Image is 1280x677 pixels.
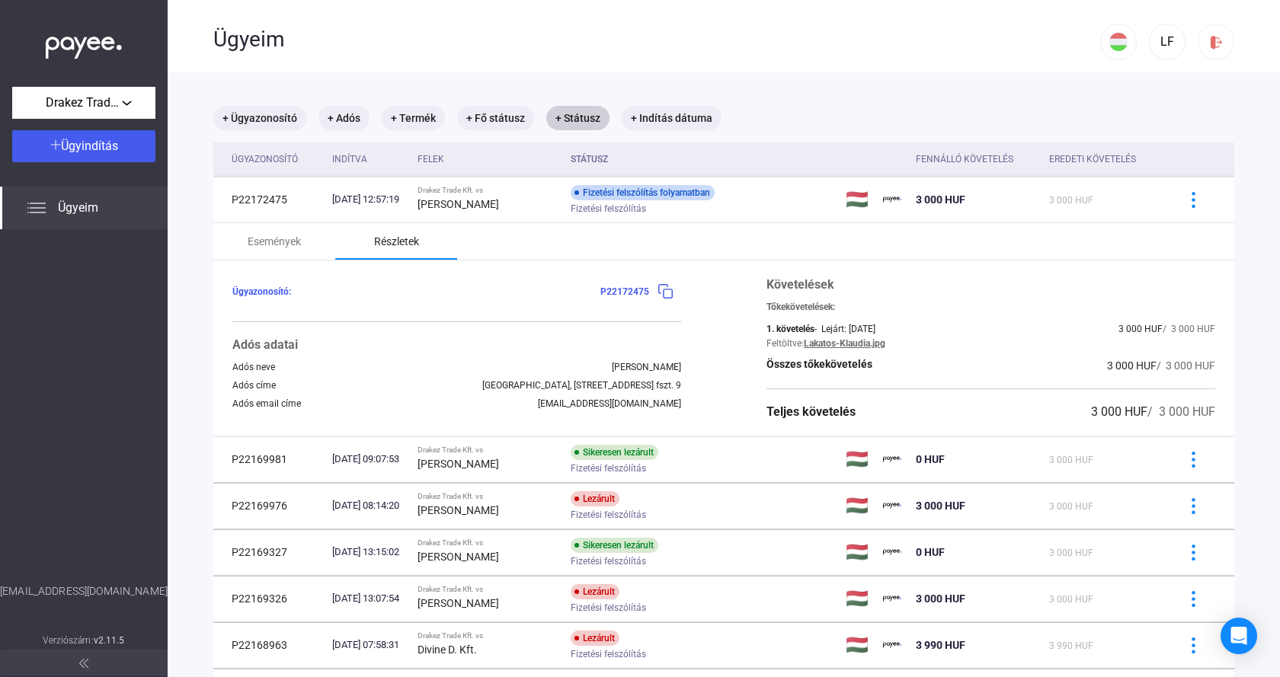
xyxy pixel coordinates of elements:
span: / 3 000 HUF [1163,324,1215,334]
strong: [PERSON_NAME] [418,551,499,563]
span: / 3 000 HUF [1147,404,1215,419]
img: more-blue [1186,452,1202,468]
button: more-blue [1177,184,1209,216]
img: payee-logo [883,589,901,608]
span: Fizetési felszólítás [571,200,646,218]
div: Felek [418,150,558,168]
button: more-blue [1177,490,1209,522]
div: Adós email címe [232,398,301,409]
div: [GEOGRAPHIC_DATA], [STREET_ADDRESS] fszt. 9 [482,380,681,391]
div: Feltöltve: [766,338,804,349]
div: Fennálló követelés [916,150,1013,168]
span: 3 000 HUF [916,193,965,206]
td: P22169976 [213,483,326,529]
strong: [PERSON_NAME] [418,504,499,516]
mat-chip: + Indítás dátuma [622,106,722,130]
td: 🇭🇺 [840,483,878,529]
div: Felek [418,150,444,168]
img: list.svg [27,199,46,217]
td: P22169981 [213,436,326,482]
div: Adós neve [232,362,275,372]
div: Adós adatai [232,336,681,354]
div: Sikeresen lezárult [571,538,658,553]
td: 🇭🇺 [840,622,878,668]
img: copy-blue [658,283,674,299]
div: Ügyazonosító [232,150,320,168]
span: 3 000 HUF [1049,594,1093,605]
img: white-payee-white-dot.svg [46,28,122,59]
td: P22172475 [213,177,326,222]
div: Drakez Trade Kft. vs [418,538,558,548]
span: Fizetési felszólítás [571,599,646,617]
span: 3 000 HUF [1107,359,1157,372]
mat-chip: + Adós [318,106,370,130]
button: logout-red [1198,24,1234,60]
div: Összes tőkekövetelés [766,356,872,375]
strong: [PERSON_NAME] [418,597,499,609]
img: arrow-double-left-grey.svg [79,659,88,668]
div: Open Intercom Messenger [1221,618,1257,654]
span: 0 HUF [916,453,945,465]
td: 🇭🇺 [840,177,878,222]
div: Lezárult [571,584,619,599]
div: Ügyazonosító [232,150,298,168]
span: 3 000 HUF [916,592,965,605]
div: Fennálló követelés [916,150,1036,168]
strong: Divine D. Kft. [418,643,477,656]
div: Fizetési felszólítás folyamatban [571,185,715,200]
img: more-blue [1186,544,1202,560]
div: Teljes követelés [766,403,856,421]
img: more-blue [1186,591,1202,607]
div: [DATE] 13:07:54 [332,591,405,606]
span: Fizetési felszólítás [571,506,646,524]
div: Drakez Trade Kft. vs [418,631,558,640]
button: LF [1149,24,1186,60]
div: - Lejárt: [DATE] [814,324,875,334]
td: P22168963 [213,622,326,668]
button: Ügyindítás [12,130,155,162]
span: / 3 000 HUF [1157,359,1215,372]
td: P22169327 [213,529,326,575]
div: Eredeti követelés [1049,150,1136,168]
mat-chip: + Fő státusz [457,106,534,130]
div: Drakez Trade Kft. vs [418,585,558,594]
div: Részletek [374,232,419,251]
span: Fizetési felszólítás [571,645,646,663]
button: more-blue [1177,536,1209,568]
div: [DATE] 07:58:31 [332,637,405,653]
div: Drakez Trade Kft. vs [418,492,558,501]
mat-chip: + Státusz [546,106,610,130]
img: payee-logo [883,190,901,209]
div: Drakez Trade Kft. vs [418,186,558,195]
div: LF [1154,33,1180,51]
span: 3 000 HUF [1049,501,1093,512]
span: P22172475 [600,286,649,297]
img: more-blue [1186,637,1202,653]
div: [DATE] 09:07:53 [332,452,405,467]
img: payee-logo [883,497,901,515]
span: Drakez Trade Kft. [46,94,122,112]
div: Követelések [766,276,1215,294]
button: more-blue [1177,629,1209,661]
td: 🇭🇺 [840,529,878,575]
div: Sikeresen lezárult [571,445,658,460]
td: 🇭🇺 [840,576,878,621]
span: Ügyindítás [61,139,118,153]
div: Lezárult [571,491,619,506]
span: Ügyeim [58,199,98,217]
div: [EMAIL_ADDRESS][DOMAIN_NAME] [538,398,681,409]
div: Ügyeim [213,27,1100,53]
button: more-blue [1177,443,1209,475]
img: HU [1109,33,1128,51]
span: Fizetési felszólítás [571,459,646,477]
img: more-blue [1186,498,1202,514]
div: Lezárult [571,631,619,646]
span: 0 HUF [916,546,945,558]
div: Indítva [332,150,405,168]
div: Drakez Trade Kft. vs [418,445,558,455]
span: Ügyazonosító: [232,286,291,297]
span: 3 000 HUF [916,500,965,512]
button: HU [1100,24,1137,60]
img: payee-logo [883,636,901,654]
span: 3 000 HUF [1049,548,1093,558]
